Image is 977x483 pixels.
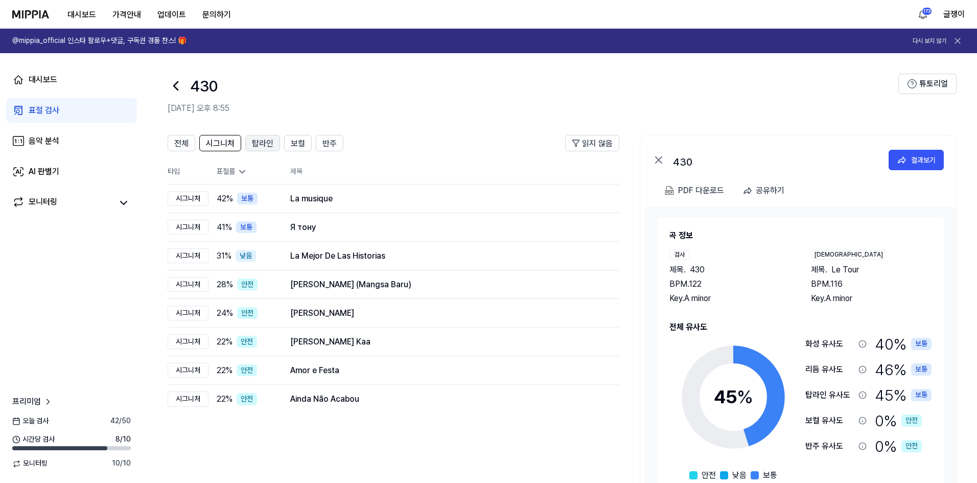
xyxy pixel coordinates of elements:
span: 시간당 검사 [12,434,55,445]
span: 10 / 10 [112,458,131,469]
div: 안전 [237,364,257,377]
div: 안전 [901,415,922,427]
img: 알림 [917,8,929,20]
span: 시그니처 [206,137,235,150]
button: 문의하기 [194,5,239,25]
span: 낮음 [732,469,747,481]
div: 보통 [911,338,932,350]
div: 안전 [237,307,258,319]
div: 시그니처 [168,363,208,378]
span: 42 / 50 [110,416,131,426]
div: 46 % [875,359,932,380]
button: 업데이트 [149,5,194,25]
div: 시그니처 [168,248,208,264]
span: 22 % [217,364,232,377]
button: PDF 다운로드 [663,180,726,201]
h2: [DATE] 오후 8:55 [168,102,898,114]
span: 31 % [217,250,231,262]
h2: 곡 정보 [669,229,932,242]
div: 리듬 유사도 [805,363,854,376]
a: 모니터링 [12,196,112,210]
div: 시그니처 [168,191,208,206]
button: 대시보드 [59,5,104,25]
div: AI 판별기 [29,166,59,178]
button: 튜토리얼 [898,74,957,94]
div: 표절 검사 [29,104,59,117]
div: Я тону [290,221,603,234]
button: 전체 [168,135,195,151]
span: 탑라인 [252,137,273,150]
span: 안전 [702,469,716,481]
span: 22 % [217,336,232,348]
img: logo [12,10,49,18]
button: 시그니처 [199,135,241,151]
button: 보컬 [284,135,312,151]
div: 안전 [901,440,922,452]
div: 반주 유사도 [805,440,854,452]
div: [PERSON_NAME] Kaa [290,336,603,348]
div: Amor e Festa [290,364,603,377]
div: 0 % [875,410,922,431]
div: 보통 [911,389,932,401]
span: 8 / 10 [115,434,131,445]
span: 모니터링 [12,458,48,469]
a: 업데이트 [149,1,194,29]
div: 대시보드 [29,74,57,86]
span: 오늘 검사 [12,416,49,426]
div: 보컬 유사도 [805,415,854,427]
div: 보통 [236,221,257,234]
div: 45 [714,383,753,411]
h1: @mippia_official 인스타 팔로우+댓글, 구독권 경품 찬스! 🎁 [12,36,187,46]
th: 제목 [290,159,619,184]
div: 탑라인 유사도 [805,389,854,401]
span: 42 % [217,193,233,205]
div: 45 % [875,384,932,406]
span: 41 % [217,221,232,234]
div: BPM. 116 [811,278,932,290]
div: 40 % [875,333,932,355]
button: 반주 [316,135,343,151]
div: 음악 분석 [29,135,59,147]
div: 안전 [237,279,258,291]
a: 음악 분석 [6,129,137,153]
div: 시그니처 [168,277,208,292]
button: 가격안내 [104,5,149,25]
img: PDF Download [665,186,674,195]
div: 표절률 [217,167,274,177]
span: Le Tour [831,264,859,276]
div: [PERSON_NAME] [290,307,603,319]
span: 24 % [217,307,233,319]
div: PDF 다운로드 [678,184,724,197]
a: 표절 검사 [6,98,137,123]
button: 다시 보지 않기 [913,37,946,45]
button: 알림173 [915,6,931,22]
div: 시그니처 [168,392,208,407]
button: 결과보기 [889,150,944,170]
a: 대시보드 [6,67,137,92]
th: 타입 [168,159,208,185]
button: 탑라인 [245,135,280,151]
div: 안전 [237,336,257,348]
div: Key. A minor [811,292,932,305]
a: AI 판별기 [6,159,137,184]
div: [PERSON_NAME] (Mangsa Baru) [290,279,603,291]
button: 글쟁이 [943,8,965,20]
div: 결과보기 [911,154,936,166]
span: 430 [690,264,705,276]
span: 제목 . [669,264,686,276]
div: 공유하기 [756,184,784,197]
div: Ainda Não Acabou [290,393,603,405]
div: La Mejor De Las Historias [290,250,603,262]
div: Key. A minor [669,292,790,305]
a: 프리미엄 [12,396,53,408]
div: 173 [922,7,932,15]
div: [DEMOGRAPHIC_DATA] [811,250,887,260]
div: 0 % [875,435,922,457]
span: % [737,386,753,408]
div: BPM. 122 [669,278,790,290]
span: 28 % [217,279,233,291]
span: 제목 . [811,264,827,276]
